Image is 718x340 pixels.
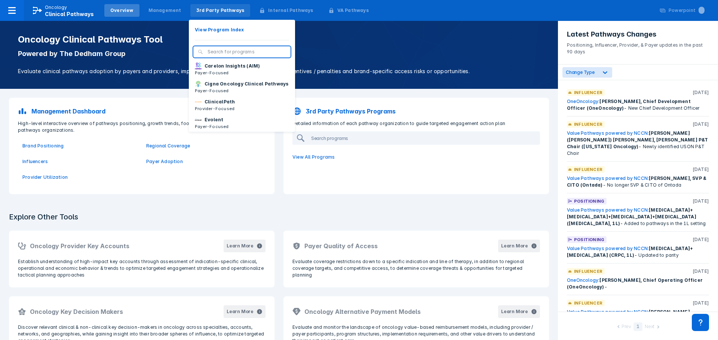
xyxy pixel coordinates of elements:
p: [DATE] [693,121,709,128]
div: Learn More [227,308,254,315]
p: High-level interactive overview of pathways positioning, growth trends, footprint, & influencers ... [13,120,270,134]
a: Overview [104,4,139,17]
div: Learn More [501,308,528,315]
button: Learn More [224,305,266,318]
p: Positioning [574,236,604,243]
div: 3rd Party Pathways [196,7,245,14]
h1: Oncology Clinical Pathways Tool [18,34,540,45]
a: Brand Positioning [22,143,137,149]
p: Positioning [574,198,604,205]
p: [DATE] [693,166,709,173]
div: - Updated to parity [567,245,709,259]
h3: Explore Other Tools [4,208,83,226]
span: Change Type [566,69,595,75]
p: [DATE] [693,300,709,306]
input: Search programs [308,132,533,144]
div: Internal Pathways [268,7,313,14]
button: Learn More [498,305,540,318]
span: [MEDICAL_DATA]+[MEDICAL_DATA]+[MEDICAL_DATA]+[MEDICAL_DATA] ([MEDICAL_DATA], 1L) [567,207,696,226]
p: Evaluate coverage restrictions down to a specific indication and line of therapy, in addition to ... [292,258,540,278]
p: Detailed information of each pathway organization to guide targeted engagement action plan [288,120,544,127]
h3: Latest Pathways Changes [567,30,709,39]
button: ClinicalPathProvider-Focused [189,96,295,114]
p: Evaluate clinical pathways adoption by payers and providers, implementation sophistication, finan... [18,67,540,75]
button: Learn More [498,240,540,252]
p: Carelon Insights (AIM) [205,63,260,69]
div: Learn More [227,243,254,249]
span: [PERSON_NAME], Chief Operating Officer (OneOncology) [567,277,703,290]
a: Regional Coverage [146,143,261,149]
div: Powerpoint [669,7,705,14]
h2: Oncology Provider Key Accounts [30,241,129,250]
div: - New Chief Development Officer [567,98,709,112]
p: Influencer [574,166,602,173]
div: Contact Support [692,314,709,331]
button: Learn More [224,240,266,252]
span: Clinical Pathways [45,11,94,17]
div: 1 [633,322,642,331]
div: Prev [622,323,631,331]
img: carelon-insights.png [195,63,202,69]
a: Value Pathways powered by NCCN: [567,130,649,136]
p: [DATE] [693,198,709,205]
p: Powered by The Dedham Group [18,49,540,58]
a: 3rd Party Pathways [190,4,251,17]
p: Management Dashboard [31,107,105,116]
p: ClinicalPath [205,99,235,105]
a: Management Dashboard [13,102,270,120]
a: 3rd Party Pathways Programs [288,102,544,120]
div: - [567,277,709,290]
p: Evolent [205,116,223,123]
div: Learn More [501,243,528,249]
div: - Newly identified USON P&T Chair [567,130,709,157]
p: Positioning, Influencer, Provider, & Payer updates in the past 90 days [567,39,709,55]
div: - Added to pathways in the 1L setting [567,207,709,227]
span: [PERSON_NAME] ([PERSON_NAME]) [PERSON_NAME], [PERSON_NAME] P&T Chair ([US_STATE] Oncology) [567,130,708,149]
p: View Program Index [195,26,244,33]
p: 3rd Party Pathways Programs [306,107,396,116]
a: OneOncology: [567,277,599,283]
h2: Oncology Alternative Payment Models [304,307,421,316]
div: Management [148,7,181,14]
p: Provider-Focused [195,105,235,112]
a: Management [142,4,187,17]
h2: Payer Quality of Access [304,241,378,250]
a: Provider Utilization [22,174,137,181]
button: Cigna Oncology Clinical PathwaysPayer-Focused [189,78,295,96]
a: Value Pathways powered by NCCN: [567,246,649,251]
a: Value Pathways powered by NCCN: [567,207,649,213]
p: Influencer [574,268,602,275]
a: Influencers [22,158,137,165]
button: Carelon Insights (AIM)Payer-Focused [189,60,295,78]
button: View Program Index [189,24,295,35]
p: [DATE] [693,236,709,243]
p: Influencer [574,121,602,128]
img: via-oncology.png [195,99,202,105]
div: VA Pathways [337,7,369,14]
p: Influencer [574,89,602,96]
p: Payer-Focused [195,69,260,76]
div: Overview [110,7,134,14]
a: Payer Adoption [146,158,261,165]
a: Value Pathways powered by NCCN: [567,175,649,181]
div: Next [645,323,654,331]
img: new-century-health.png [195,116,202,123]
div: - Newly identified KDM [567,309,709,329]
p: Oncology [45,4,67,11]
p: View All Programs [288,149,544,165]
button: EvolentPayer-Focused [189,114,295,132]
p: Establish understanding of high-impact key accounts through assessment of indication-specific cli... [18,258,266,278]
input: Search for programs [208,49,286,55]
p: [DATE] [693,268,709,275]
p: Influencer [574,300,602,306]
p: Cigna Oncology Clinical Pathways [205,81,288,87]
span: [PERSON_NAME], Chief Development Officer (OneOncology) [567,99,691,111]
